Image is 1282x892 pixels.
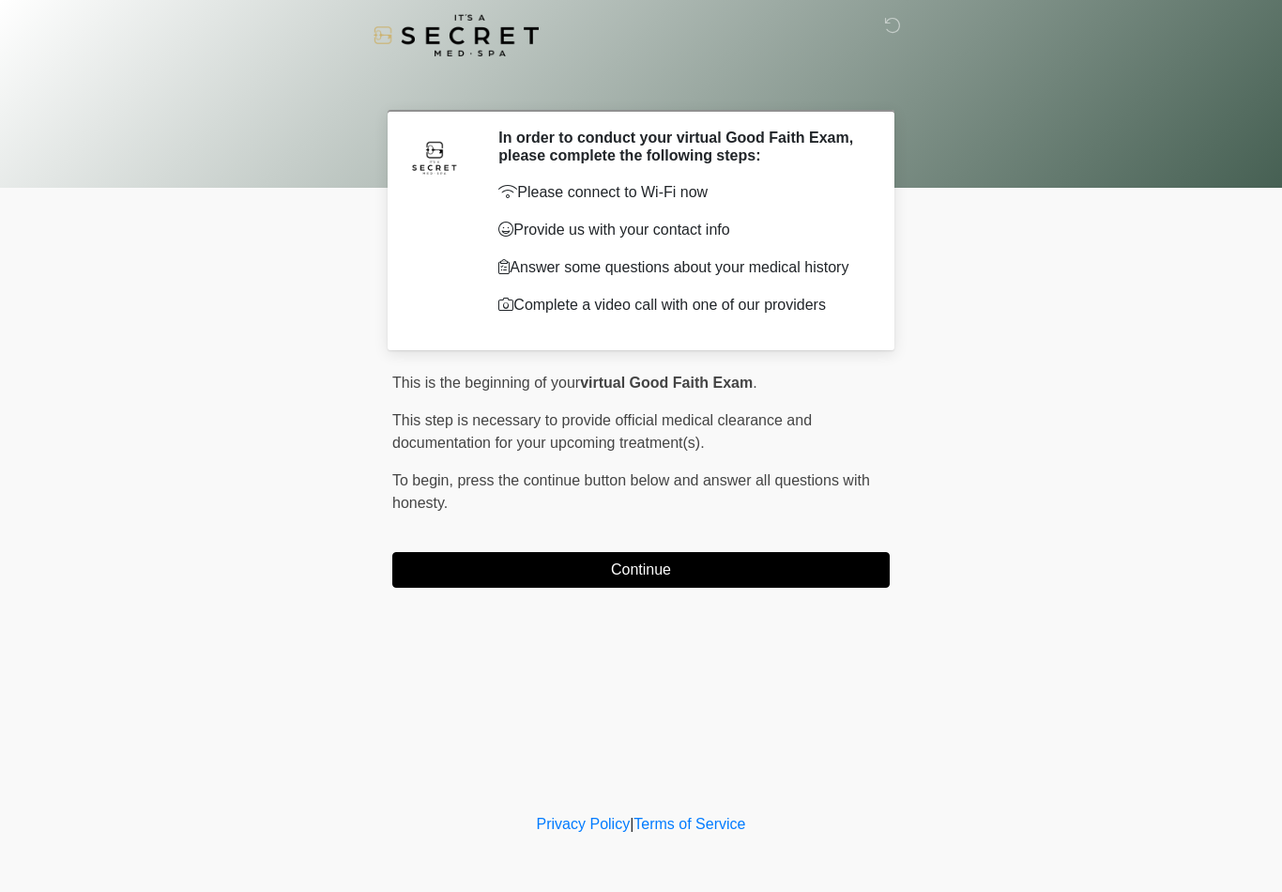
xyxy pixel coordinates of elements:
[498,294,862,316] p: Complete a video call with one of our providers
[498,219,862,241] p: Provide us with your contact info
[498,256,862,279] p: Answer some questions about your medical history
[392,412,812,451] span: This step is necessary to provide official medical clearance and documentation for your upcoming ...
[378,68,904,102] h1: ‎ ‎
[392,472,870,511] span: press the continue button below and answer all questions with honesty.
[498,129,862,164] h2: In order to conduct your virtual Good Faith Exam, please complete the following steps:
[633,816,745,832] a: Terms of Service
[498,181,862,204] p: Please connect to Wi-Fi now
[753,375,756,391] span: .
[630,816,633,832] a: |
[392,375,580,391] span: This is the beginning of your
[392,552,890,588] button: Continue
[537,816,631,832] a: Privacy Policy
[392,472,457,488] span: To begin,
[580,375,753,391] strong: virtual Good Faith Exam
[374,14,539,56] img: It's A Secret Med Spa Logo
[406,129,463,185] img: Agent Avatar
